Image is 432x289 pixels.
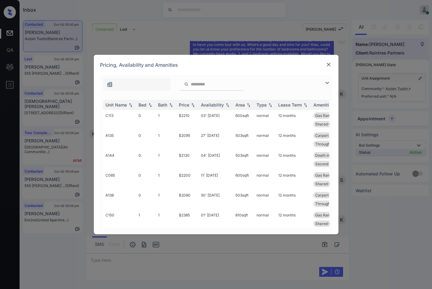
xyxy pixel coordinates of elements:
[103,110,136,130] td: C113
[315,182,342,186] span: Shared Garage
[315,221,342,226] span: Shared Garage
[198,130,233,150] td: 27' [DATE]
[233,190,254,209] td: 503 sqft
[233,130,254,150] td: 503 sqft
[103,190,136,209] td: A138
[267,103,273,107] img: sorting
[168,103,174,107] img: sorting
[315,201,347,206] span: Throughout Plan...
[156,130,176,150] td: 1
[315,162,338,166] span: Second Floor
[315,213,334,217] span: Gas Range
[257,102,267,107] div: Type
[105,102,127,107] div: Unit Name
[176,130,198,150] td: $2095
[233,150,254,170] td: 503 sqft
[323,79,331,87] img: icon-zuma
[156,190,176,209] td: 1
[198,110,233,130] td: 03' [DATE]
[315,153,338,158] span: Death in Unit
[224,103,231,107] img: sorting
[233,170,254,190] td: 600 sqft
[156,209,176,229] td: 1
[190,103,196,107] img: sorting
[156,150,176,170] td: 1
[276,130,311,150] td: 12 months
[233,110,254,130] td: 600 sqft
[235,102,245,107] div: Area
[138,102,146,107] div: Bed
[184,81,189,87] img: icon-zuma
[254,150,276,170] td: normal
[147,103,153,107] img: sorting
[176,110,198,130] td: $2210
[254,190,276,209] td: normal
[176,190,198,209] td: $2080
[276,190,311,209] td: 12 months
[315,142,347,146] span: Throughout Plan...
[276,209,311,229] td: 12 months
[103,170,136,190] td: C085
[276,150,311,170] td: 12 months
[315,122,342,126] span: Shared Garage
[201,102,224,107] div: Availability
[103,209,136,229] td: C150
[254,130,276,150] td: normal
[254,170,276,190] td: normal
[176,150,198,170] td: $2130
[136,190,156,209] td: 0
[156,170,176,190] td: 1
[198,170,233,190] td: 11' [DATE]
[278,102,302,107] div: Lease Term
[254,209,276,229] td: normal
[198,209,233,229] td: 01' [DATE]
[276,110,311,130] td: 12 months
[326,62,332,68] img: close
[176,209,198,229] td: $2385
[158,102,167,107] div: Bath
[313,102,334,107] div: Amenities
[136,170,156,190] td: 0
[103,150,136,170] td: A144
[315,133,329,138] span: Carport
[254,110,276,130] td: normal
[179,102,189,107] div: Price
[136,110,156,130] td: 0
[127,103,134,107] img: sorting
[276,170,311,190] td: 12 months
[198,190,233,209] td: 30' [DATE]
[176,170,198,190] td: $2200
[136,209,156,229] td: 1
[302,103,308,107] img: sorting
[315,113,334,118] span: Gas Range
[156,110,176,130] td: 1
[136,130,156,150] td: 0
[94,55,338,75] div: Pricing, Availability and Amenities
[315,193,329,197] span: Carport
[246,103,252,107] img: sorting
[233,209,254,229] td: 810 sqft
[136,150,156,170] td: 0
[315,173,334,178] span: Gas Range
[107,81,113,88] img: icon-zuma
[198,150,233,170] td: 04' [DATE]
[103,130,136,150] td: A135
